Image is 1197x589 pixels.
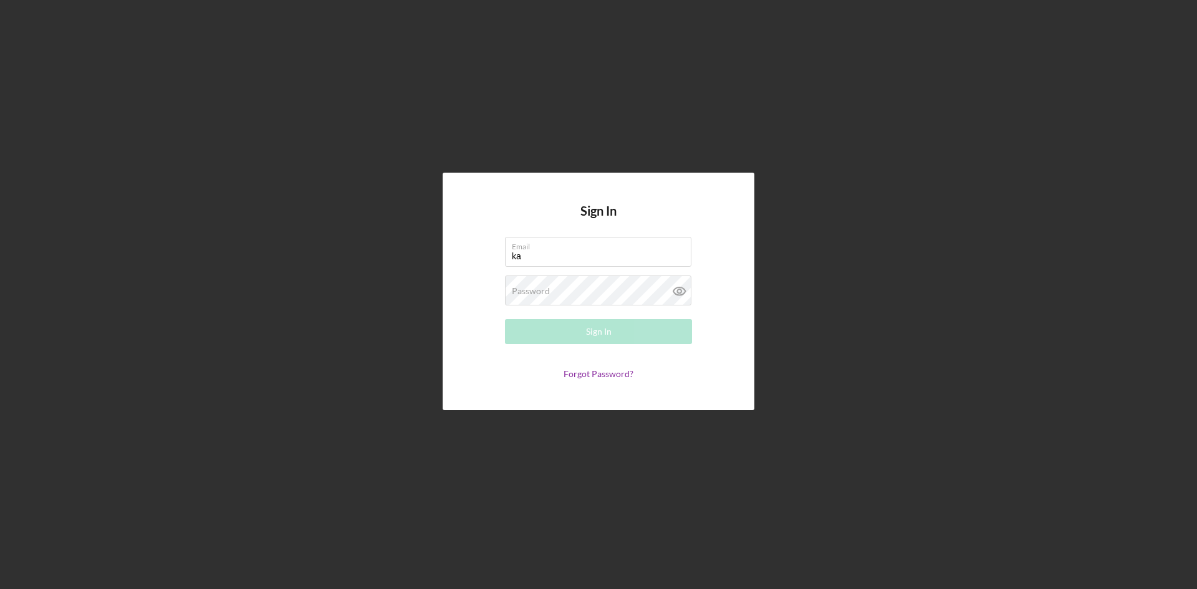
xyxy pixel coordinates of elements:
label: Password [512,286,550,296]
a: Forgot Password? [564,368,633,379]
label: Email [512,237,691,251]
button: Sign In [505,319,692,344]
h4: Sign In [580,204,617,237]
div: Sign In [586,319,612,344]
